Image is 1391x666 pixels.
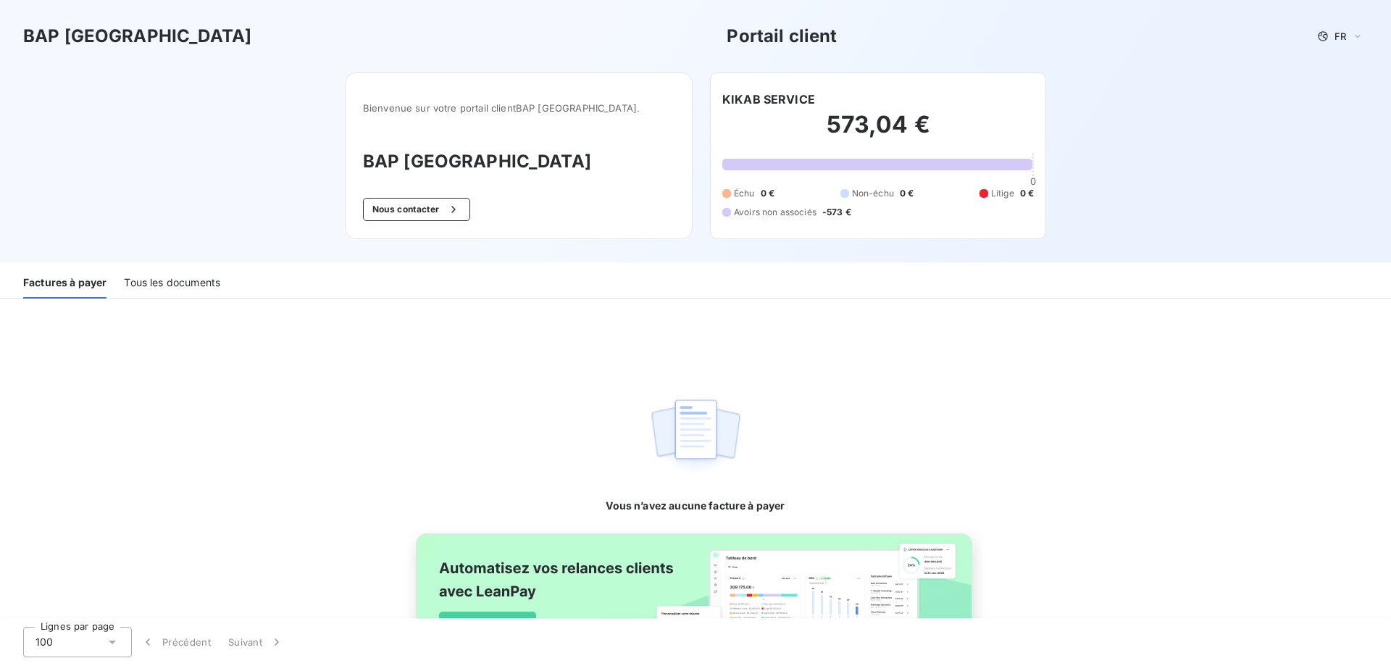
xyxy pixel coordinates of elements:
h3: BAP [GEOGRAPHIC_DATA] [23,23,251,49]
h3: Portail client [727,23,837,49]
span: 0 € [761,187,774,200]
h6: KIKAB SERVICE [722,91,815,108]
span: Échu [734,187,755,200]
div: Tous les documents [124,268,220,299]
span: Bienvenue sur votre portail client BAP [GEOGRAPHIC_DATA] . [363,102,674,114]
span: 100 [35,635,53,649]
span: 0 € [1020,187,1034,200]
span: -573 € [822,206,851,219]
span: Avoirs non associés [734,206,816,219]
h3: BAP [GEOGRAPHIC_DATA] [363,149,674,175]
button: Suivant [220,627,293,657]
span: 0 [1030,175,1036,187]
span: Litige [991,187,1014,200]
img: empty state [649,391,742,481]
button: Nous contacter [363,198,470,221]
span: Non-échu [852,187,894,200]
span: 0 € [900,187,914,200]
div: Factures à payer [23,268,106,299]
h2: 573,04 € [722,110,1034,154]
span: Vous n’avez aucune facture à payer [606,499,785,513]
span: FR [1334,30,1346,42]
button: Précédent [132,627,220,657]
